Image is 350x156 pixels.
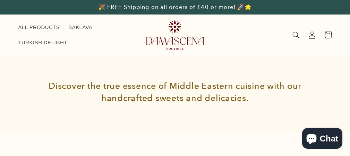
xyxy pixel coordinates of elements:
[14,35,72,50] a: TURKISH DELIGHT
[68,24,92,31] span: BAKLAVA
[146,20,204,50] img: Damascena Boutique
[300,128,344,150] inbox-online-store-chat: Shopify online store chat
[18,24,60,31] span: ALL PRODUCTS
[288,27,304,43] summary: Search
[134,17,216,53] a: Damascena Boutique
[98,4,252,10] span: 🎉 FREE Shipping on all orders of £40 or more! 🚀🌟
[32,70,318,114] h1: Discover the true essence of Middle Eastern cuisine with our handcrafted sweets and delicacies.
[18,39,68,46] span: TURKISH DELIGHT
[14,20,64,35] a: ALL PRODUCTS
[64,20,97,35] a: BAKLAVA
